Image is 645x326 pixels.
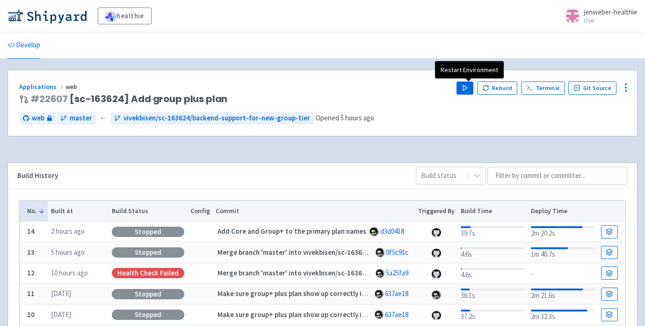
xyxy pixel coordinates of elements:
[531,308,595,322] div: 2m 32.3s
[27,248,35,257] b: 13
[123,113,310,124] span: vivekbisen/sc-163624/backend-support-for-new-group-tier
[457,81,473,95] button: Play
[19,112,56,125] a: web
[487,167,628,185] input: Filter by commit or committer...
[341,113,374,122] time: 5 hours ago
[112,227,184,237] div: Stopped
[601,225,618,238] a: Build Details
[601,308,618,321] a: Build Details
[385,289,408,298] a: 637ae18
[48,201,109,222] th: Built at
[461,308,525,322] div: 37.2s
[51,310,71,319] time: [DATE]
[27,289,35,298] b: 11
[217,268,490,277] strong: Merge branch 'master' into vivekbisen/sc-163624/backend-support-for-new-group-tier
[461,245,525,260] div: 4.6s
[601,267,618,280] a: Build Details
[528,201,598,222] th: Deploy Time
[386,248,408,257] a: 0f5c91c
[461,224,525,239] div: 39.7s
[415,201,458,222] th: Triggered By
[98,7,152,24] a: healthie
[112,310,184,320] div: Stopped
[457,201,528,222] th: Build Time
[531,267,595,280] div: -
[57,112,96,125] a: master
[51,227,85,236] time: 2 hours ago
[601,288,618,301] a: Build Details
[17,170,401,181] div: Build History
[51,268,88,277] time: 10 hours ago
[70,113,92,124] span: master
[109,201,187,222] th: Build Status
[19,82,65,91] a: Applications
[531,287,595,301] div: 2m 21.6s
[187,201,213,222] th: Config
[568,81,616,95] a: Git Source
[7,8,87,23] img: Shipyard logo
[27,268,35,277] b: 12
[30,94,227,104] span: [sc-163624] Add group plus plan
[380,227,404,236] a: d3d0418
[521,81,565,95] a: Terminal
[217,227,366,236] strong: Add Core and Group+ to the primary plan names
[477,81,517,95] button: Rebuild
[584,7,638,16] span: jenweber-healthie
[112,268,184,278] div: Health check failed
[531,245,595,260] div: 1m 40.7s
[584,17,638,23] small: User
[7,32,40,59] a: Develop
[65,82,79,91] span: web
[112,247,184,258] div: Stopped
[213,201,415,222] th: Commit
[461,266,525,281] div: 4.6s
[27,310,35,319] b: 10
[51,289,71,298] time: [DATE]
[27,227,35,236] b: 14
[316,113,374,122] span: Opened
[385,310,408,319] a: 637ae18
[531,224,595,239] div: 2m 20.2s
[112,289,184,299] div: Stopped
[559,8,638,23] a: jenweber-healthie User
[27,206,45,216] button: No.
[217,248,490,257] strong: Merge branch 'master' into vivekbisen/sc-163624/backend-support-for-new-group-tier
[461,287,525,301] div: 36.1s
[386,268,408,277] a: 5a25fa9
[32,113,44,124] span: web
[217,289,435,298] strong: Make sure group+ plus plan show up correctly in the subscription page
[217,310,435,319] strong: Make sure group+ plus plan show up correctly in the subscription page
[601,246,618,259] a: Build Details
[110,112,314,125] a: vivekbisen/sc-163624/backend-support-for-new-group-tier
[100,113,107,124] span: ←
[51,248,85,257] time: 5 hours ago
[30,92,68,105] a: #22607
